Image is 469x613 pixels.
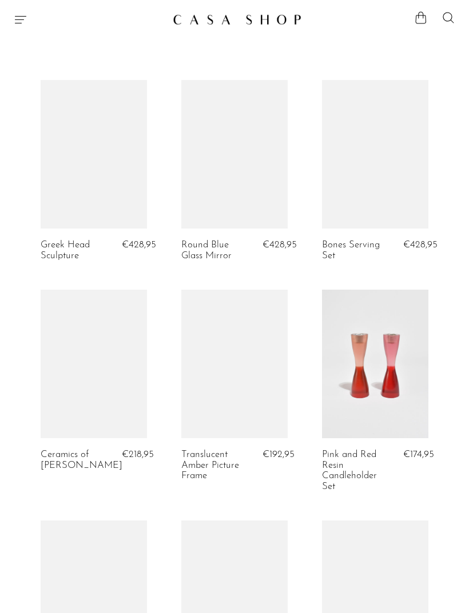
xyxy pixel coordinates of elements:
span: €174,95 [403,450,434,459]
a: Pink and Red Resin Candleholder Set [322,450,389,492]
a: Greek Head Sculpture [41,240,108,261]
button: Menu [14,13,27,26]
a: Translucent Amber Picture Frame [181,450,249,481]
span: €192,95 [263,450,295,459]
a: Bones Serving Set [322,240,389,261]
span: €218,95 [122,450,154,459]
span: €428,95 [122,240,156,250]
a: Round Blue Glass Mirror [181,240,249,261]
a: Ceramics of [PERSON_NAME] [41,450,122,471]
span: €428,95 [403,240,438,250]
span: €428,95 [263,240,297,250]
